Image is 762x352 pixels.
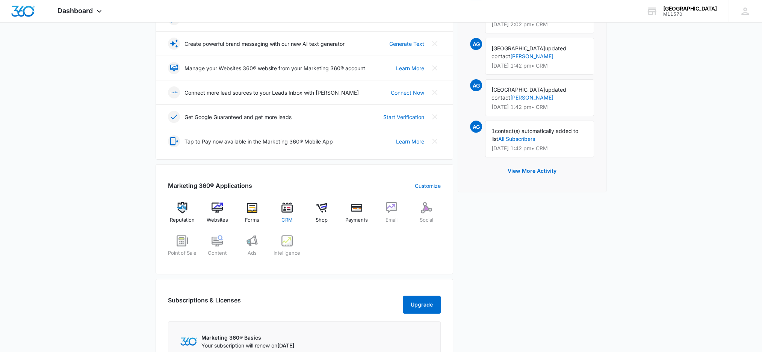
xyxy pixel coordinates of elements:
a: Email [377,202,406,229]
span: [GEOGRAPHIC_DATA] [491,45,545,51]
span: 1 [491,128,495,134]
a: Start Verification [383,113,424,121]
a: Forms [238,202,267,229]
span: Reputation [170,216,195,224]
span: Email [386,216,398,224]
span: AG [470,79,482,91]
a: Learn More [396,64,424,72]
span: Dashboard [57,7,93,15]
button: Close [429,135,441,147]
a: Shop [307,202,336,229]
p: Create powerful brand messaging with our new AI text generator [184,40,345,48]
p: Your subscription will renew on [201,341,294,349]
a: Reputation [168,202,197,229]
p: [DATE] 1:42 pm • CRM [491,146,588,151]
span: [GEOGRAPHIC_DATA] [491,86,545,93]
a: Ads [238,235,267,262]
p: [DATE] 1:42 pm • CRM [491,104,588,110]
img: Marketing 360 Logo [180,337,197,345]
span: AG [470,121,482,133]
h2: Marketing 360® Applications [168,181,252,190]
a: Generate Text [389,40,424,48]
button: Close [429,86,441,98]
span: Social [420,216,433,224]
a: Websites [203,202,232,229]
a: Customize [415,182,441,190]
p: Tap to Pay now available in the Marketing 360® Mobile App [184,137,333,145]
button: View More Activity [500,162,564,180]
span: Content [208,249,227,257]
a: Payments [342,202,371,229]
a: All Subscribers [498,136,535,142]
a: Social [412,202,441,229]
span: Ads [248,249,257,257]
button: Close [429,62,441,74]
div: account id [663,12,717,17]
span: Point of Sale [168,249,197,257]
a: Point of Sale [168,235,197,262]
span: AG [470,38,482,50]
button: Close [429,38,441,50]
p: [DATE] 1:42 pm • CRM [491,63,588,68]
p: Connect more lead sources to your Leads Inbox with [PERSON_NAME] [184,89,359,97]
h2: Subscriptions & Licenses [168,296,241,311]
a: [PERSON_NAME] [510,94,553,101]
a: Content [203,235,232,262]
a: Intelligence [272,235,301,262]
button: Close [429,111,441,123]
span: CRM [281,216,293,224]
span: Shop [316,216,328,224]
span: Intelligence [274,249,300,257]
a: CRM [272,202,301,229]
p: Marketing 360® Basics [201,334,294,341]
p: Manage your Websites 360® website from your Marketing 360® account [184,64,365,72]
a: Learn More [396,137,424,145]
span: contact(s) automatically added to list [491,128,578,142]
span: Websites [207,216,228,224]
span: Payments [345,216,368,224]
span: [DATE] [277,342,294,349]
a: [PERSON_NAME] [510,53,553,59]
span: Forms [245,216,259,224]
p: [DATE] 2:02 pm • CRM [491,22,588,27]
div: account name [663,6,717,12]
p: Get Google Guaranteed and get more leads [184,113,292,121]
a: Connect Now [391,89,424,97]
button: Upgrade [403,296,441,314]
